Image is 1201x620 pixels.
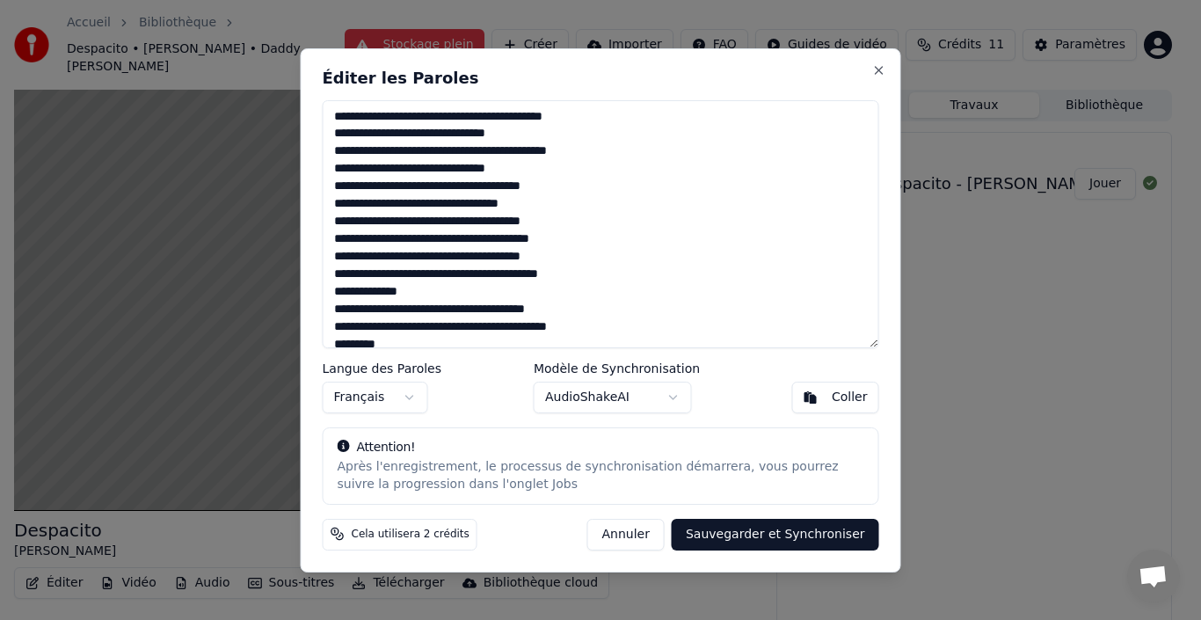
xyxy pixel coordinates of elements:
div: Après l'enregistrement, le processus de synchronisation démarrera, vous pourrez suivre la progres... [338,458,864,493]
button: Sauvegarder et Synchroniser [672,518,879,550]
button: Coller [792,382,879,413]
label: Langue des Paroles [323,362,442,375]
h2: Éditer les Paroles [323,70,879,86]
div: Coller [832,389,868,406]
div: Attention! [338,439,864,456]
label: Modèle de Synchronisation [534,362,700,375]
span: Cela utilisera 2 crédits [352,527,469,541]
button: Annuler [587,518,665,550]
